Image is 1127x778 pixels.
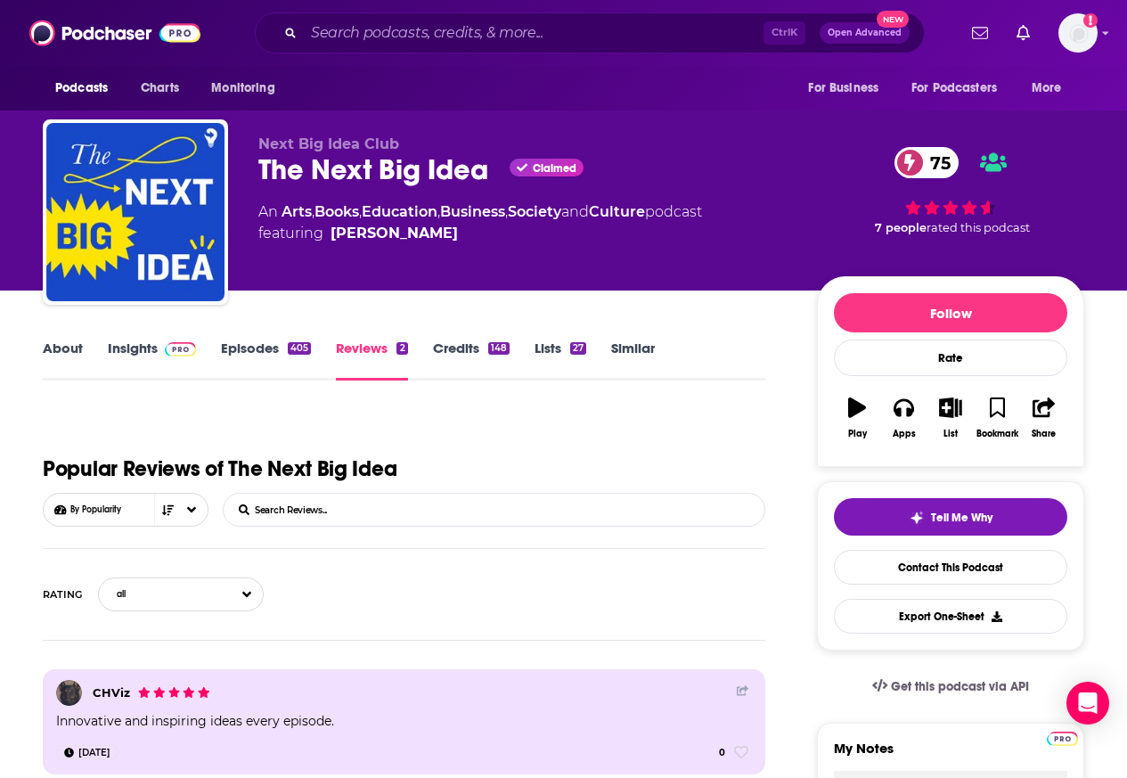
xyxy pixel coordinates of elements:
[129,71,190,105] a: Charts
[304,19,764,47] input: Search podcasts, credits, & more...
[1032,76,1062,101] span: More
[1021,386,1067,450] button: Share
[78,744,110,762] span: [DATE]
[508,203,561,220] a: Society
[611,340,655,381] a: Similar
[46,123,225,301] img: The Next Big Idea
[834,498,1067,536] button: tell me why sparkleTell Me Why
[796,71,901,105] button: open menu
[965,18,995,48] a: Show notifications dropdown
[258,223,702,244] span: featuring
[70,504,185,515] span: By Popularity
[834,386,880,450] button: Play
[561,203,589,220] span: and
[817,135,1084,246] div: 75 7 peoplerated this podcast
[533,164,576,173] span: Claimed
[43,588,82,601] div: RATING
[331,223,458,244] a: Rufus Griscom
[141,76,179,101] span: Charts
[927,221,1030,234] span: rated this podcast
[1066,682,1109,725] div: Open Intercom Messenger
[1047,729,1078,746] a: Pro website
[1058,13,1098,53] img: User Profile
[834,550,1067,585] a: Contact This Podcast
[1032,429,1056,439] div: Share
[834,599,1067,634] button: Export One-Sheet
[29,16,200,50] img: Podchaser - Follow, Share and Rate Podcasts
[505,203,508,220] span: ,
[976,429,1018,439] div: Bookmark
[808,76,878,101] span: For Business
[1047,732,1078,746] img: Podchaser Pro
[43,493,208,527] button: Choose List sort
[891,679,1029,694] span: Get this podcast via API
[834,340,1067,376] div: Rate
[56,745,118,759] a: Apr 24th, 2022
[199,71,298,105] button: open menu
[848,429,867,439] div: Play
[314,203,359,220] a: Books
[440,203,505,220] a: Business
[282,203,312,220] a: Arts
[719,745,725,761] span: 0
[834,740,1067,771] label: My Notes
[834,293,1067,332] button: Follow
[943,429,958,439] div: List
[900,71,1023,105] button: open menu
[931,511,992,525] span: Tell Me Why
[362,203,437,220] a: Education
[312,203,314,220] span: ,
[535,340,586,381] a: Lists27
[258,135,399,152] span: Next Big Idea Club
[43,452,396,486] h1: Popular Reviews of The Next Big Idea
[820,22,910,44] button: Open AdvancedNew
[877,11,909,28] span: New
[1058,13,1098,53] span: Logged in as alignPR
[1058,13,1098,53] button: Show profile menu
[858,665,1043,708] a: Get this podcast via API
[55,76,108,101] span: Podcasts
[396,342,407,355] div: 2
[93,685,130,700] a: CHViz
[974,386,1020,450] button: Bookmark
[875,221,927,234] span: 7 people
[828,29,902,37] span: Open Advanced
[589,203,645,220] a: Culture
[433,340,510,381] a: Credits148
[165,342,196,356] img: Podchaser Pro
[221,340,311,381] a: Episodes405
[99,589,161,600] span: all
[927,386,974,450] button: List
[437,203,440,220] span: ,
[1083,13,1098,28] svg: Add a profile image
[43,71,131,105] button: open menu
[56,680,82,706] img: CHViz
[258,201,702,244] div: An podcast
[137,682,211,703] div: CHViz's Rating: 5 out of 5
[211,76,274,101] span: Monitoring
[764,21,805,45] span: Ctrl K
[1009,18,1037,48] a: Show notifications dropdown
[910,511,924,525] img: tell me why sparkle
[488,342,510,355] div: 148
[1019,71,1084,105] button: open menu
[894,147,960,178] a: 75
[43,340,83,381] a: About
[911,76,997,101] span: For Podcasters
[359,203,362,220] span: ,
[288,342,311,355] div: 405
[98,577,264,611] button: Filter Ratings
[880,386,927,450] button: Apps
[737,684,749,698] a: Share Button
[336,340,407,381] a: Reviews2
[108,340,196,381] a: InsightsPodchaser Pro
[893,429,916,439] div: Apps
[570,342,586,355] div: 27
[255,12,925,53] div: Search podcasts, credits, & more...
[56,711,755,731] div: Innovative and inspiring ideas every episode.
[912,147,960,178] span: 75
